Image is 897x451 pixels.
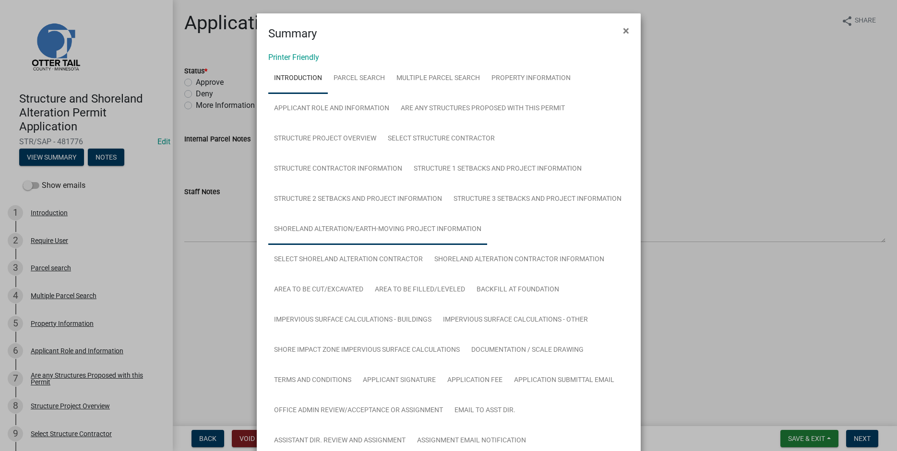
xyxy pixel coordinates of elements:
[449,395,521,426] a: Email to Asst Dir.
[328,63,391,94] a: Parcel search
[508,365,620,396] a: Application Submittal Email
[268,124,382,154] a: Structure Project Overview
[268,244,429,275] a: Select Shoreland Alteration contractor
[615,17,637,44] button: Close
[408,154,587,185] a: Structure 1 Setbacks and project information
[429,244,610,275] a: Shoreland Alteration Contractor Information
[268,305,437,335] a: Impervious Surface Calculations - Buildings
[268,184,448,215] a: Structure 2 Setbacks and project information
[268,53,319,62] a: Printer Friendly
[268,93,395,124] a: Applicant Role and Information
[391,63,486,94] a: Multiple Parcel Search
[268,275,369,305] a: Area to be Cut/Excavated
[268,365,357,396] a: Terms and Conditions
[268,25,317,42] h4: Summary
[268,335,466,366] a: Shore Impact Zone Impervious Surface Calculations
[268,214,487,245] a: Shoreland Alteration/Earth-Moving Project Information
[486,63,576,94] a: Property Information
[448,184,627,215] a: Structure 3 Setbacks and project information
[466,335,589,366] a: Documentation / Scale Drawing
[437,305,594,335] a: Impervious Surface Calculations - Other
[623,24,629,37] span: ×
[268,63,328,94] a: Introduction
[268,154,408,185] a: Structure Contractor Information
[471,275,565,305] a: Backfill at foundation
[382,124,501,154] a: Select Structure Contractor
[442,365,508,396] a: Application Fee
[369,275,471,305] a: Area to be Filled/Leveled
[268,395,449,426] a: Office Admin Review/Acceptance or Assignment
[357,365,442,396] a: Applicant Signature
[395,93,571,124] a: Are any Structures Proposed with this Permit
